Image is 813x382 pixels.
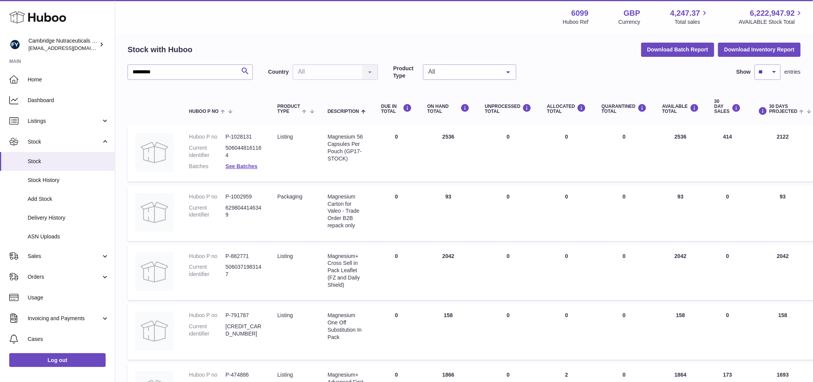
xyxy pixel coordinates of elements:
[547,104,586,114] div: ALLOCATED Total
[226,163,257,169] a: See Batches
[477,126,539,182] td: 0
[373,245,420,301] td: 0
[28,273,101,281] span: Orders
[670,8,700,18] span: 4,247.37
[477,185,539,241] td: 0
[641,43,715,56] button: Download Batch Report
[189,323,226,337] dt: Current identifier
[28,158,109,165] span: Stock
[707,245,748,301] td: 0
[277,104,300,114] span: Product Type
[28,97,109,104] span: Dashboard
[655,126,707,182] td: 2536
[226,263,262,278] dd: 5060371983147
[328,193,366,229] div: Magnesium Carton for Valeo - Trade Order B2B repack only
[28,253,101,260] span: Sales
[420,304,477,360] td: 158
[662,104,699,114] div: AVAILABLE Total
[619,18,640,26] div: Currency
[623,372,626,378] span: 0
[135,253,174,291] img: product image
[28,195,109,203] span: Add Stock
[675,18,709,26] span: Total sales
[328,109,359,114] span: Description
[189,144,226,159] dt: Current identifier
[623,193,626,200] span: 0
[28,117,101,125] span: Listings
[707,304,748,360] td: 0
[623,253,626,259] span: 0
[328,312,366,341] div: Magnesium One Off Substitution In Pack
[485,104,532,114] div: UNPROCESSED Total
[28,177,109,184] span: Stock History
[623,312,626,318] span: 0
[427,104,470,114] div: ON HAND Total
[226,204,262,219] dd: 6298044146349
[28,37,98,52] div: Cambridge Nutraceuticals Ltd
[268,68,289,76] label: Country
[135,193,174,232] img: product image
[539,126,594,182] td: 0
[28,138,101,146] span: Stock
[328,253,366,289] div: Magnesium+ Cross Sell in Pack Leaflet (FZ and Daily Shield)
[28,315,101,322] span: Invoicing and Payments
[623,134,626,140] span: 0
[277,134,293,140] span: listing
[571,8,589,18] strong: 6099
[707,185,748,241] td: 0
[477,245,539,301] td: 0
[563,18,589,26] div: Huboo Ref
[785,68,801,76] span: entries
[477,304,539,360] td: 0
[226,371,262,379] dd: P-474886
[28,294,109,301] span: Usage
[135,133,174,172] img: product image
[277,372,293,378] span: listing
[277,253,293,259] span: listing
[189,204,226,219] dt: Current identifier
[420,185,477,241] td: 93
[769,104,797,114] span: 30 DAYS PROJECTED
[28,336,109,343] span: Cases
[737,68,751,76] label: Show
[373,126,420,182] td: 0
[739,18,804,26] span: AVAILABLE Stock Total
[420,245,477,301] td: 2042
[189,163,226,170] dt: Batches
[189,133,226,141] dt: Huboo P no
[226,323,262,337] dd: [CREDIT_CARD_NUMBER]
[714,99,741,114] div: 30 DAY SALES
[539,304,594,360] td: 0
[739,8,804,26] a: 6,222,947.92 AVAILABLE Stock Total
[373,304,420,360] td: 0
[226,253,262,260] dd: P-882771
[226,312,262,319] dd: P-791787
[655,245,707,301] td: 2042
[381,104,412,114] div: DUE IN TOTAL
[28,233,109,240] span: ASN Uploads
[655,185,707,241] td: 93
[135,312,174,350] img: product image
[28,214,109,222] span: Delivery History
[128,45,192,55] h2: Stock with Huboo
[328,133,366,162] div: Magnesium 56 Capsules Per Pouch (GP17-STOCK)
[670,8,709,26] a: 4,247.37 Total sales
[189,193,226,200] dt: Huboo P no
[602,104,647,114] div: QUARANTINED Total
[28,45,113,51] span: [EMAIL_ADDRESS][DOMAIN_NAME]
[189,109,219,114] span: Huboo P no
[539,245,594,301] td: 0
[9,39,21,50] img: huboo@camnutra.com
[189,253,226,260] dt: Huboo P no
[189,263,226,278] dt: Current identifier
[226,133,262,141] dd: P-1028131
[28,76,109,83] span: Home
[373,185,420,241] td: 0
[189,312,226,319] dt: Huboo P no
[750,8,795,18] span: 6,222,947.92
[707,126,748,182] td: 414
[9,353,106,367] a: Log out
[624,8,640,18] strong: GBP
[226,193,262,200] dd: P-1002959
[718,43,801,56] button: Download Inventory Report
